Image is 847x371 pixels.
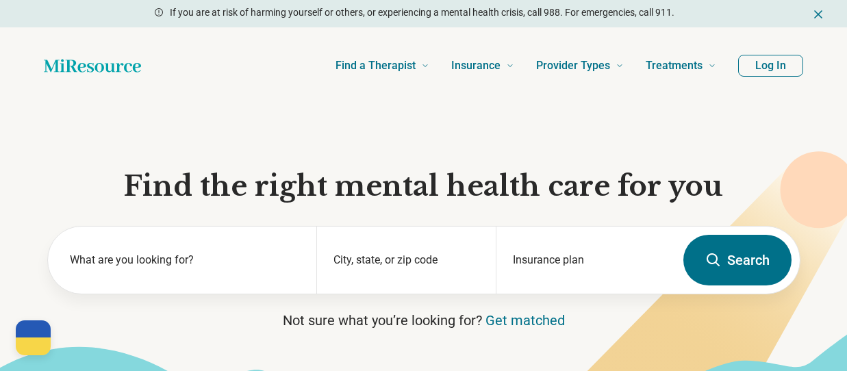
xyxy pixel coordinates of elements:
[451,56,501,75] span: Insurance
[336,38,429,93] a: Find a Therapist
[811,5,825,22] button: Dismiss
[536,38,624,93] a: Provider Types
[47,168,800,204] h1: Find the right mental health care for you
[646,38,716,93] a: Treatments
[70,252,301,268] label: What are you looking for?
[485,312,565,329] a: Get matched
[536,56,610,75] span: Provider Types
[646,56,703,75] span: Treatments
[683,235,792,285] button: Search
[336,56,416,75] span: Find a Therapist
[451,38,514,93] a: Insurance
[44,52,141,79] a: Home page
[47,311,800,330] p: Not sure what you’re looking for?
[170,5,674,20] p: If you are at risk of harming yourself or others, or experiencing a mental health crisis, call 98...
[738,55,803,77] button: Log In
